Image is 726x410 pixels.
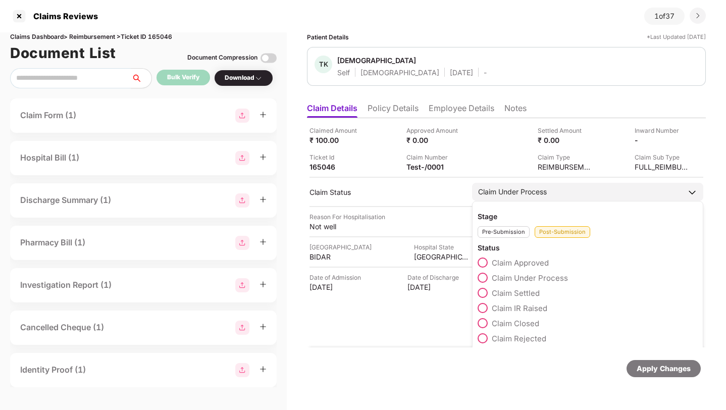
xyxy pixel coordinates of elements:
[337,68,350,77] div: Self
[407,282,463,292] div: [DATE]
[20,151,79,164] div: Hospital Bill (1)
[406,126,462,135] div: Approved Amount
[368,103,419,118] li: Policy Details
[635,126,690,135] div: Inward Number
[131,68,152,88] button: search
[309,222,365,231] div: Not well
[235,193,249,208] img: svg+xml;base64,PHN2ZyBpZD0iR3JvdXBfMjg4MTMiIGRhdGEtbmFtZT0iR3JvdXAgMjg4MTMiIHhtbG5zPSJodHRwOi8vd3...
[406,162,462,172] div: Test-/0001
[484,68,487,77] div: -
[235,151,249,165] img: svg+xml;base64,PHN2ZyBpZD0iR3JvdXBfMjg4MTMiIGRhdGEtbmFtZT0iR3JvdXAgMjg4MTMiIHhtbG5zPSJodHRwOi8vd3...
[261,50,277,66] img: svg+xml;base64,PHN2ZyBpZD0iVG9nZ2xlLTMyeDMyIiB4bWxucz0iaHR0cDovL3d3dy53My5vcmcvMjAwMC9zdmciIHdpZH...
[20,236,85,249] div: Pharmacy Bill (1)
[309,212,385,222] div: Reason For Hospitalisation
[307,103,357,118] li: Claim Details
[260,366,267,373] span: plus
[260,111,267,118] span: plus
[254,74,263,82] img: svg+xml;base64,PHN2ZyBpZD0iRHJvcGRvd24tMzJ4MzIiIHhtbG5zPSJodHRwOi8vd3d3LnczLm9yZy8yMDAwL3N2ZyIgd2...
[260,196,267,203] span: plus
[450,68,473,77] div: [DATE]
[235,363,249,377] img: svg+xml;base64,PHN2ZyBpZD0iR3JvdXBfMjg4MTMiIGRhdGEtbmFtZT0iR3JvdXAgMjg4MTMiIHhtbG5zPSJodHRwOi8vd3...
[535,226,590,238] div: Post-Submission
[538,135,593,145] div: ₹ 0.00
[309,282,365,292] div: [DATE]
[235,278,249,292] img: svg+xml;base64,PHN2ZyBpZD0iR3JvdXBfMjg4MTMiIGRhdGEtbmFtZT0iR3JvdXAgMjg4MTMiIHhtbG5zPSJodHRwOi8vd3...
[235,109,249,123] img: svg+xml;base64,PHN2ZyBpZD0iR3JvdXBfMjg4MTMiIGRhdGEtbmFtZT0iR3JvdXAgMjg4MTMiIHhtbG5zPSJodHRwOi8vd3...
[309,252,365,262] div: BIDAR
[644,8,685,25] div: 1 of 37
[260,238,267,245] span: plus
[20,321,104,334] div: Cancelled Cheque (1)
[492,303,547,313] span: Claim IR Raised
[337,56,416,65] div: [DEMOGRAPHIC_DATA]
[406,135,462,145] div: ₹ 0.00
[492,334,546,343] span: Claim Rejected
[406,152,462,162] div: Claim Number
[235,236,249,250] img: svg+xml;base64,PHN2ZyBpZD0iR3JvdXBfMjg4MTMiIGRhdGEtbmFtZT0iR3JvdXAgMjg4MTMiIHhtbG5zPSJodHRwOi8vd3...
[478,186,547,197] div: Claim Under Process
[309,135,365,145] div: ₹ 100.00
[478,226,530,238] div: Pre-Submission
[492,319,539,328] span: Claim Closed
[492,273,568,283] span: Claim Under Process
[167,73,199,82] div: Bulk Verify
[260,323,267,330] span: plus
[10,32,277,42] div: Claims Dashboard > Reimbursement > Ticket ID 165046
[307,32,349,42] div: Patient Details
[637,363,691,374] div: Apply Changes
[429,103,494,118] li: Employee Details
[309,187,462,197] div: Claim Status
[20,279,112,291] div: Investigation Report (1)
[492,258,549,268] span: Claim Approved
[225,73,263,83] div: Download
[414,242,470,252] div: Hospital State
[260,153,267,161] span: plus
[647,32,706,42] div: *Last Updated [DATE]
[635,135,690,145] div: -
[478,243,698,252] div: Status
[492,288,540,298] span: Claim Settled
[309,152,365,162] div: Ticket Id
[694,12,702,20] img: svg+xml;base64,PHN2ZyBpZD0iRHJvcGRvd24tMzJ4MzIiIHhtbG5zPSJodHRwOi8vd3d3LnczLm9yZy8yMDAwL3N2ZyIgd2...
[538,152,593,162] div: Claim Type
[20,194,111,207] div: Discharge Summary (1)
[309,242,372,252] div: [GEOGRAPHIC_DATA]
[20,364,86,376] div: Identity Proof (1)
[635,152,690,162] div: Claim Sub Type
[504,103,527,118] li: Notes
[20,109,76,122] div: Claim Form (1)
[309,126,365,135] div: Claimed Amount
[10,42,116,64] h1: Document List
[478,212,698,221] div: Stage
[131,74,151,82] span: search
[360,68,439,77] div: [DEMOGRAPHIC_DATA]
[538,162,593,172] div: REIMBURSEMENT
[27,11,98,21] div: Claims Reviews
[414,252,470,262] div: [GEOGRAPHIC_DATA]
[538,126,593,135] div: Settled Amount
[260,281,267,288] span: plus
[187,53,257,63] div: Document Compression
[309,162,365,172] div: 165046
[235,321,249,335] img: svg+xml;base64,PHN2ZyBpZD0iR3JvdXBfMjg4MTMiIGRhdGEtbmFtZT0iR3JvdXAgMjg4MTMiIHhtbG5zPSJodHRwOi8vd3...
[315,56,332,73] div: TK
[309,273,365,282] div: Date of Admission
[687,187,697,197] img: downArrowIcon
[407,273,463,282] div: Date of Discharge
[635,162,690,172] div: FULL_REIMBURSEMENT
